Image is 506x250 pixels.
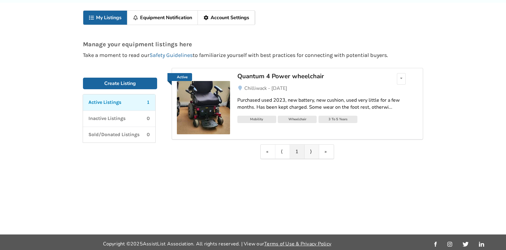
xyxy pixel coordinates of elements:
p: 0 [147,131,150,138]
a: My Listings [83,11,127,25]
img: twitter_link [463,242,468,247]
p: Active Listings [88,99,121,106]
a: Account Settings [198,11,255,25]
a: Safety Guidelines [150,52,193,58]
a: Last item [319,145,334,159]
img: facebook_link [434,242,437,247]
p: Sold/Donated Listings [88,131,139,138]
a: Next item [305,145,319,159]
a: First item [261,145,275,159]
div: Mobility [237,116,276,123]
a: Purchased used 2023, new battery, new cushion, used very little for a few months. Has been kept c... [237,92,418,116]
p: Manage your equipment listings here [83,41,423,48]
a: Equipment Notification [127,11,198,25]
a: Previous item [275,145,290,159]
a: MobilityWheelchair3 To 5 Years [237,115,418,125]
a: Chilliwack - [DATE] [237,85,418,92]
div: 3 To 5 Years [318,116,357,123]
img: linkedin_link [479,242,484,247]
p: Take a moment to read our to familiarize yourself with best practices for connecting with potenti... [83,52,423,58]
a: 1 [290,145,305,159]
a: Quantum 4 Power wheelchair [237,73,379,85]
a: Terms of Use & Privacy Policy [264,241,331,247]
div: Purchased used 2023, new battery, new cushion, used very little for a few months. Has been kept c... [237,97,418,111]
a: Active [177,73,230,134]
p: 1 [147,99,150,106]
div: Pagination Navigation [260,144,334,159]
div: Quantum 4 Power wheelchair [237,72,379,80]
p: 0 [147,115,150,122]
img: instagram_link [447,242,452,247]
span: Chilliwack - [DATE] [244,85,287,92]
img: mobility-quantum 4 power wheelchair [177,81,230,134]
a: Create Listing [83,78,157,89]
p: Inactive Listings [88,115,126,122]
a: Active [167,73,192,81]
div: Wheelchair [278,116,317,123]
